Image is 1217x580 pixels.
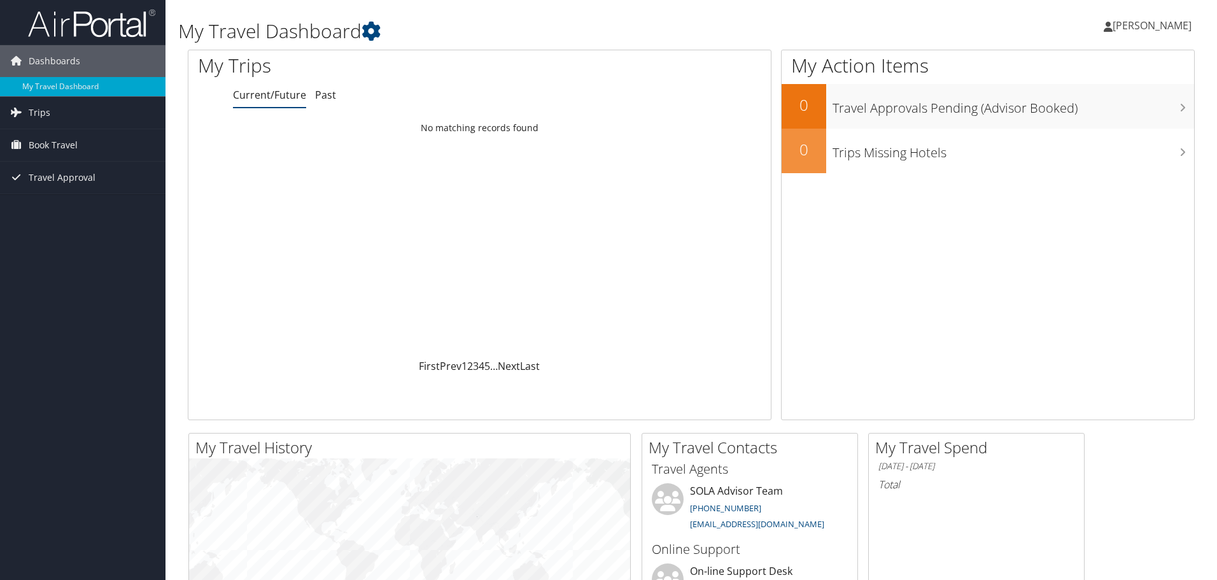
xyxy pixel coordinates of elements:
[315,88,336,102] a: Past
[833,138,1194,162] h3: Trips Missing Hotels
[29,129,78,161] span: Book Travel
[878,477,1074,492] h6: Total
[28,8,155,38] img: airportal-logo.png
[782,129,1194,173] a: 0Trips Missing Hotels
[782,139,826,160] h2: 0
[690,518,824,530] a: [EMAIL_ADDRESS][DOMAIN_NAME]
[649,437,857,458] h2: My Travel Contacts
[878,460,1074,472] h6: [DATE] - [DATE]
[29,45,80,77] span: Dashboards
[652,460,848,478] h3: Travel Agents
[498,359,520,373] a: Next
[198,52,519,79] h1: My Trips
[690,502,761,514] a: [PHONE_NUMBER]
[782,94,826,116] h2: 0
[479,359,484,373] a: 4
[520,359,540,373] a: Last
[782,52,1194,79] h1: My Action Items
[645,483,854,535] li: SOLA Advisor Team
[29,97,50,129] span: Trips
[1113,18,1192,32] span: [PERSON_NAME]
[833,93,1194,117] h3: Travel Approvals Pending (Advisor Booked)
[461,359,467,373] a: 1
[29,162,95,194] span: Travel Approval
[484,359,490,373] a: 5
[875,437,1084,458] h2: My Travel Spend
[233,88,306,102] a: Current/Future
[1104,6,1204,45] a: [PERSON_NAME]
[419,359,440,373] a: First
[178,18,862,45] h1: My Travel Dashboard
[490,359,498,373] span: …
[195,437,630,458] h2: My Travel History
[467,359,473,373] a: 2
[188,117,771,139] td: No matching records found
[652,541,848,558] h3: Online Support
[440,359,461,373] a: Prev
[473,359,479,373] a: 3
[782,84,1194,129] a: 0Travel Approvals Pending (Advisor Booked)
